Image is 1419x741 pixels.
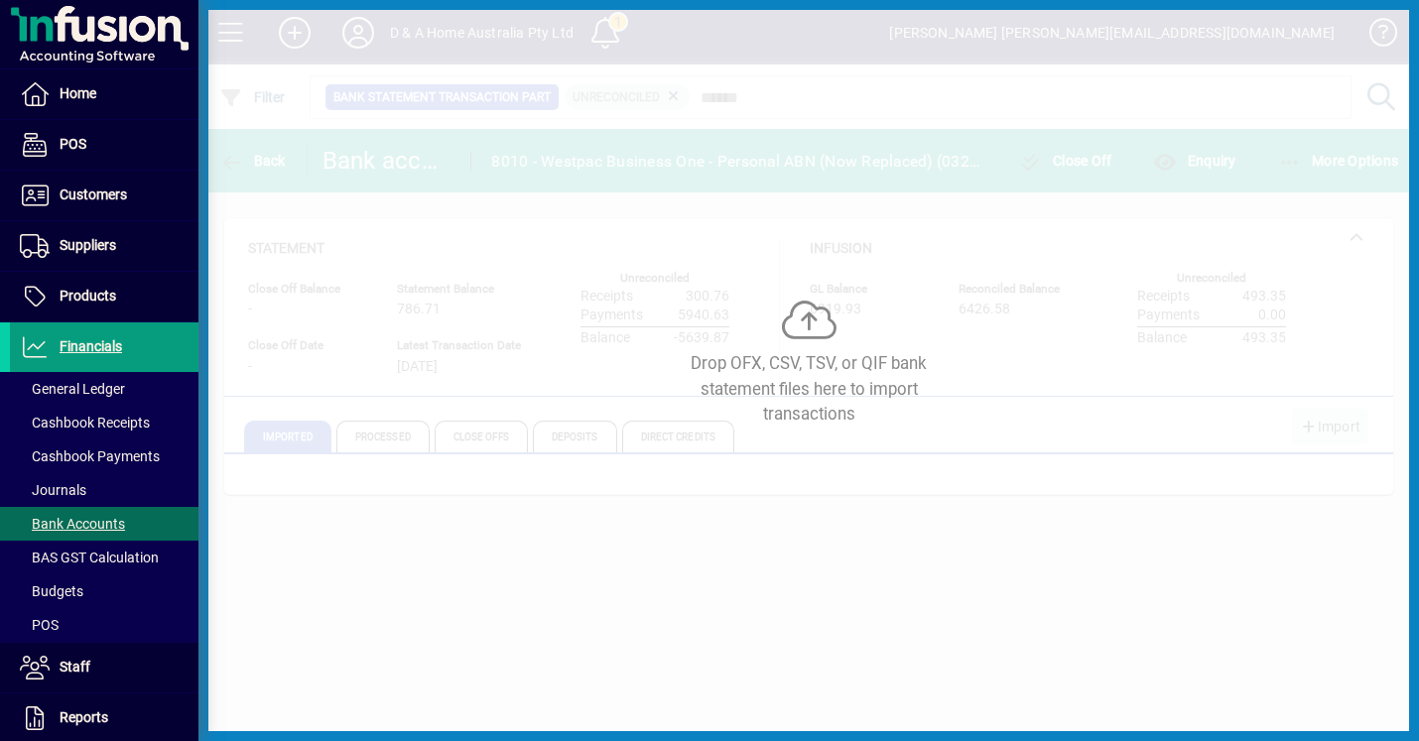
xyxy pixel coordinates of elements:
a: Home [10,69,198,119]
span: Bank Accounts [20,516,125,532]
span: Products [60,288,116,304]
a: Suppliers [10,221,198,271]
span: Cashbook Receipts [20,415,150,431]
a: Cashbook Receipts [10,406,198,439]
span: Staff [60,659,90,675]
a: Customers [10,171,198,220]
a: Bank Accounts [10,507,198,541]
a: Staff [10,643,198,692]
a: BAS GST Calculation [10,541,198,574]
span: POS [60,136,86,152]
a: Cashbook Payments [10,439,198,473]
a: Products [10,272,198,321]
span: Suppliers [60,237,116,253]
a: Budgets [10,574,198,608]
a: General Ledger [10,372,198,406]
span: Journals [20,482,86,498]
a: POS [10,120,198,170]
span: BAS GST Calculation [20,550,159,565]
span: Reports [60,709,108,725]
span: Financials [60,338,122,354]
span: POS [20,617,59,633]
span: General Ledger [20,381,125,397]
span: Cashbook Payments [20,448,160,464]
a: POS [10,608,198,642]
span: Home [60,85,96,101]
span: Budgets [20,583,83,599]
a: Journals [10,473,198,507]
span: Customers [60,186,127,202]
